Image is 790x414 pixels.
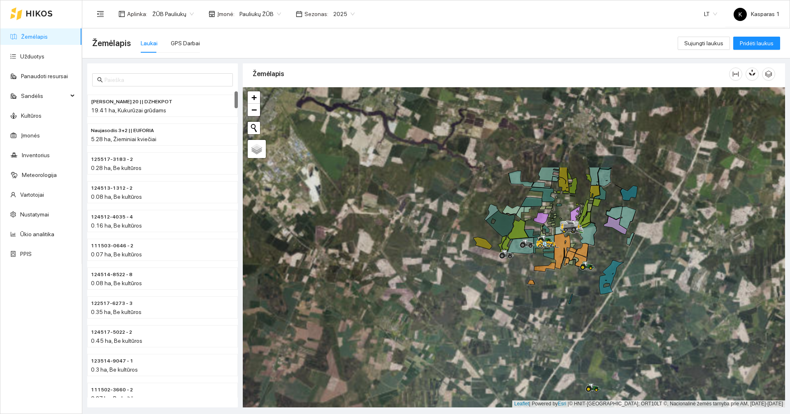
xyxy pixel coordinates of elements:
span: 0.08 ha, Be kultūros [91,280,142,286]
a: Vartotojai [20,191,44,198]
a: Sujungti laukus [678,40,730,47]
span: layout [118,11,125,17]
button: menu-fold [92,6,109,22]
span: 124513-1312 - 2 [91,184,132,192]
button: Pridėti laukus [733,37,780,50]
span: 0.16 ha, Be kultūros [91,222,142,229]
span: Sezonas : [304,9,328,19]
button: Initiate a new search [248,122,260,134]
a: Meteorologija [22,172,57,178]
a: Panaudoti resursai [21,73,68,79]
div: | Powered by © HNIT-[GEOGRAPHIC_DATA]; ORT10LT ©, Nacionalinė žemės tarnyba prie AM, [DATE]-[DATE] [512,400,785,407]
div: GPS Darbai [171,39,200,48]
span: 0.07 ha, Be kultūros [91,251,142,258]
span: 5.28 ha, Žieminiai kviečiai [91,136,156,142]
span: 111503-0646 - 2 [91,242,133,250]
span: shop [209,11,215,17]
span: − [251,105,257,115]
span: 124512-4035 - 4 [91,213,133,221]
span: Sandėlis [21,88,68,104]
span: 19.41 ha, Kukurūzai grūdams [91,107,166,114]
span: Pridėti laukus [740,39,774,48]
a: Įmonės [21,132,40,139]
span: 123514-9047 - 1 [91,357,133,365]
span: K [739,8,742,21]
a: Žemėlapis [21,33,48,40]
span: Pauliukų ŽŪB [239,8,281,20]
span: 0.28 ha, Be kultūros [91,165,142,171]
span: 2025 [333,8,355,20]
span: + [251,92,257,102]
span: menu-fold [97,10,104,18]
span: Naujasodis 3+2 || EUFORIA [91,127,154,135]
a: Ūkio analitika [20,231,54,237]
a: Leaflet [514,401,529,407]
a: Pridėti laukus [733,40,780,47]
div: Laukai [141,39,158,48]
div: Žemėlapis [253,62,729,86]
span: search [97,77,103,83]
a: Zoom out [248,104,260,116]
span: LT [704,8,717,20]
a: Nustatymai [20,211,49,218]
a: Layers [248,140,266,158]
span: 111502-3660 - 2 [91,386,133,394]
span: ŽŪB Pauliukų [152,8,194,20]
span: 0.27 ha, Be kultūros [91,395,142,402]
span: 124517-5022 - 2 [91,328,132,336]
a: Užduotys [20,53,44,60]
span: Įmonė : [217,9,235,19]
a: Esri [558,401,567,407]
span: Sujungti laukus [684,39,723,48]
span: 0.35 ha, Be kultūros [91,309,142,315]
span: 0.3 ha, Be kultūros [91,366,138,373]
span: 0.08 ha, Be kultūros [91,193,142,200]
span: Kasparas 1 [734,11,780,17]
span: 125517-3183 - 2 [91,156,133,163]
a: Zoom in [248,91,260,104]
span: calendar [296,11,302,17]
span: 0.45 ha, Be kultūros [91,337,142,344]
button: Sujungti laukus [678,37,730,50]
span: Aplinka : [127,9,147,19]
span: column-width [730,71,742,77]
span: Prie Gudaičio 20 || DZHEKPOT [91,98,172,106]
span: 124514-8522 - 8 [91,271,132,279]
a: Inventorius [22,152,50,158]
a: PPIS [20,251,32,257]
input: Paieška [105,75,228,84]
span: 122517-6273 - 3 [91,300,132,307]
a: Kultūros [21,112,42,119]
span: | [568,401,569,407]
span: Žemėlapis [92,37,131,50]
button: column-width [729,67,742,81]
